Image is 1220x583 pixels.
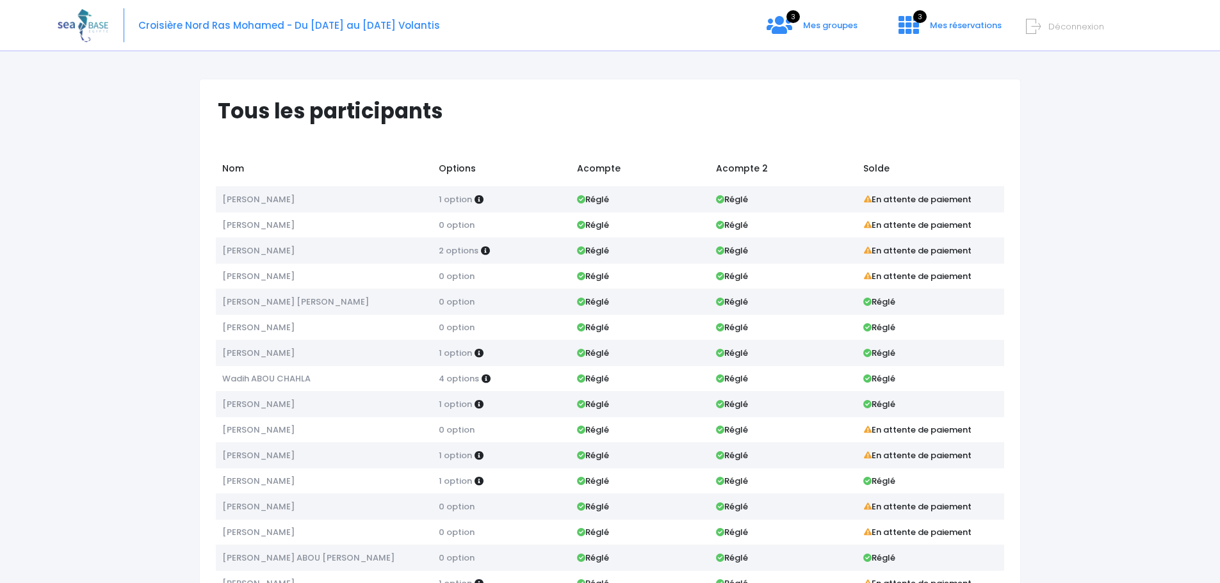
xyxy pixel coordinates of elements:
[786,10,800,23] span: 3
[577,270,609,282] strong: Réglé
[222,475,295,487] span: [PERSON_NAME]
[222,500,295,513] span: [PERSON_NAME]
[439,449,472,461] span: 1 option
[756,24,868,36] a: 3 Mes groupes
[439,500,475,513] span: 0 option
[577,552,609,564] strong: Réglé
[577,526,609,538] strong: Réglé
[863,321,895,333] strong: Réglé
[863,475,895,487] strong: Réglé
[439,193,472,205] span: 1 option
[803,19,858,31] span: Mes groupes
[577,347,609,359] strong: Réglé
[716,372,748,385] strong: Réglé
[577,449,609,461] strong: Réglé
[577,475,609,487] strong: Réglé
[577,219,609,231] strong: Réglé
[222,347,295,359] span: [PERSON_NAME]
[716,398,748,410] strong: Réglé
[863,372,895,385] strong: Réglé
[439,219,475,231] span: 0 option
[222,372,311,385] span: Wadih ABOU CHAHLA
[432,156,571,186] td: Options
[710,156,857,186] td: Acompte 2
[222,526,295,538] span: [PERSON_NAME]
[716,526,748,538] strong: Réglé
[222,424,295,436] span: [PERSON_NAME]
[222,449,295,461] span: [PERSON_NAME]
[439,321,475,333] span: 0 option
[439,347,472,359] span: 1 option
[222,219,295,231] span: [PERSON_NAME]
[439,424,475,436] span: 0 option
[863,500,972,513] strong: En attente de paiement
[716,449,748,461] strong: Réglé
[577,244,609,257] strong: Réglé
[138,19,440,32] span: Croisière Nord Ras Mohamed - Du [DATE] au [DATE] Volantis
[439,244,478,257] span: 2 options
[218,99,1014,124] h1: Tous les participants
[1048,20,1104,33] span: Déconnexion
[222,321,295,333] span: [PERSON_NAME]
[716,244,748,257] strong: Réglé
[439,475,472,487] span: 1 option
[863,270,972,282] strong: En attente de paiement
[222,398,295,410] span: [PERSON_NAME]
[863,193,972,205] strong: En attente de paiement
[577,321,609,333] strong: Réglé
[888,24,1009,36] a: 3 Mes réservations
[857,156,1004,186] td: Solde
[863,526,972,538] strong: En attente de paiement
[716,219,748,231] strong: Réglé
[577,296,609,308] strong: Réglé
[863,244,972,257] strong: En attente de paiement
[439,552,475,564] span: 0 option
[439,526,475,538] span: 0 option
[577,398,609,410] strong: Réglé
[439,296,475,308] span: 0 option
[863,398,895,410] strong: Réglé
[577,424,609,436] strong: Réglé
[716,475,748,487] strong: Réglé
[863,219,972,231] strong: En attente de paiement
[222,552,394,564] span: [PERSON_NAME] ABOU [PERSON_NAME]
[716,500,748,513] strong: Réglé
[439,270,475,282] span: 0 option
[439,372,479,385] span: 4 options
[863,424,972,436] strong: En attente de paiement
[716,552,748,564] strong: Réglé
[716,424,748,436] strong: Réglé
[222,296,369,308] span: [PERSON_NAME] [PERSON_NAME]
[577,500,609,513] strong: Réglé
[913,10,927,23] span: 3
[863,296,895,308] strong: Réglé
[577,372,609,385] strong: Réglé
[439,398,472,410] span: 1 option
[222,244,295,257] span: [PERSON_NAME]
[222,270,295,282] span: [PERSON_NAME]
[716,270,748,282] strong: Réglé
[222,193,295,205] span: [PERSON_NAME]
[216,156,432,186] td: Nom
[571,156,710,186] td: Acompte
[863,552,895,564] strong: Réglé
[863,347,895,359] strong: Réglé
[863,449,972,461] strong: En attente de paiement
[716,321,748,333] strong: Réglé
[930,19,1002,31] span: Mes réservations
[716,347,748,359] strong: Réglé
[716,296,748,308] strong: Réglé
[577,193,609,205] strong: Réglé
[716,193,748,205] strong: Réglé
